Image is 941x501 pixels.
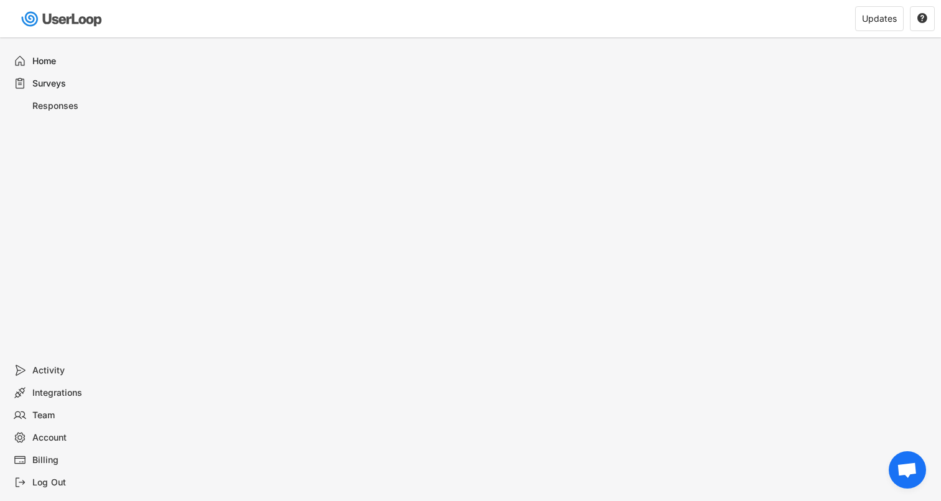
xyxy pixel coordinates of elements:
div: Home [32,55,115,67]
div: Billing [32,454,115,466]
div: Account [32,432,115,444]
img: userloop-logo-01.svg [19,6,106,32]
div: Open chat [889,451,926,489]
button:  [917,13,928,24]
div: Integrations [32,387,115,399]
div: Surveys [32,78,115,90]
text:  [917,12,927,24]
div: Updates [862,14,897,23]
div: Log Out [32,477,115,489]
div: Activity [32,365,115,377]
div: Team [32,410,115,421]
div: Responses [32,100,115,112]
